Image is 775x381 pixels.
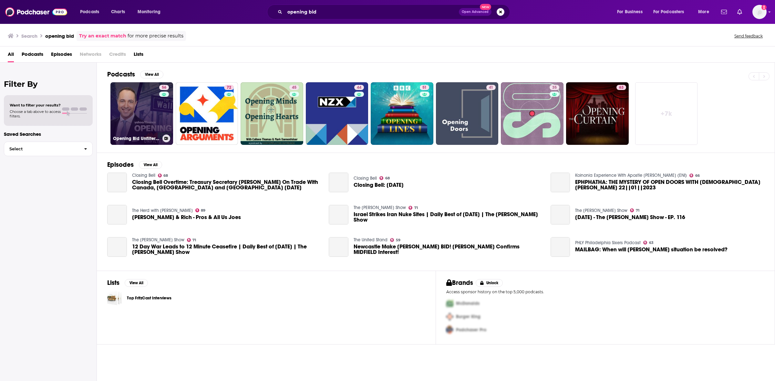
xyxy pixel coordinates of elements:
[501,82,563,145] a: 35
[176,82,238,145] a: 72
[444,323,456,336] img: Third Pro Logo
[446,279,473,287] h2: Brands
[140,71,163,78] button: View All
[408,206,418,210] a: 71
[456,327,486,333] span: Podchaser Pro
[643,241,654,245] a: 63
[285,7,459,17] input: Search podcasts, credits, & more...
[354,244,543,255] a: Newcastle Make Sesko BID! ROMANO Confirms MIDFIELD Interest!
[107,279,119,287] h2: Lists
[575,247,728,252] span: MAILBAG: When will [PERSON_NAME] situation be resolved?
[163,174,168,177] span: 68
[446,289,764,294] p: Access sponsor history on the top 5,000 podcasts.
[752,5,767,19] span: Logged in as mcastricone
[292,85,296,91] span: 45
[107,70,163,78] a: PodcastsView All
[354,244,543,255] span: Newcastle Make [PERSON_NAME] BID! [PERSON_NAME] Confirms MIDFIELD Interest!
[436,82,499,145] a: 41
[80,49,101,62] span: Networks
[133,7,169,17] button: open menu
[476,279,503,287] button: Unlock
[732,33,765,39] button: Send feedback
[462,10,489,14] span: Open Advanced
[4,147,79,151] span: Select
[162,85,166,91] span: 56
[111,7,125,16] span: Charts
[289,85,299,90] a: 45
[456,301,480,306] span: McDonalds
[329,237,348,257] a: Newcastle Make Sesko BID! ROMANO Confirms MIDFIELD Interest!
[132,173,155,178] a: Closing Bell
[752,5,767,19] button: Show profile menu
[10,103,61,107] span: Want to filter your results?
[420,85,429,90] a: 51
[224,85,234,90] a: 72
[107,205,127,225] a: Covino & Rich - Pros & All Us Joes
[138,7,160,16] span: Monitoring
[735,6,745,17] a: Show notifications dropdown
[396,239,400,242] span: 59
[761,5,767,10] svg: Add a profile image
[329,173,348,192] a: Closing Bell: 6/26/25
[551,237,570,257] a: MAILBAG: When will Quentin Grimes situation be resolved?
[107,279,148,287] a: ListsView All
[354,212,543,223] a: Israel Strikes Iran Nuke Sites | Daily Best of June 13 | The Rick Burgess Show
[132,237,184,243] a: The Rick Burgess Show
[76,7,108,17] button: open menu
[551,205,570,225] a: June 17, 2025 - The Rick Burgess Show - EP. 116
[649,241,654,244] span: 63
[4,131,93,137] p: Saved Searches
[649,7,694,17] button: open menu
[134,49,143,62] a: Lists
[575,240,641,246] a: PHLY Philadelphia Sixers Podcast
[354,175,377,181] a: Closing Bell
[107,173,127,192] a: Closing Bell Overtime: Treasury Secretary Bessent On Trade With Canada, China and Europe 6/27/25
[4,79,93,89] h2: Filter By
[5,6,67,18] img: Podchaser - Follow, Share and Rate Podcasts
[354,205,406,210] a: The Rick Burgess Show
[636,209,639,212] span: 71
[113,136,160,141] h3: Opening Bid Unfiltered
[132,208,193,213] a: The Herd with Colin Cowherd
[132,244,321,255] a: 12 Day War Leads to 12 Minute Ceasefire | Daily Best of June 24 | The Rick Burgess Show
[107,237,127,257] a: 12 Day War Leads to 12 Minute Ceasefire | Daily Best of June 24 | The Rick Burgess Show
[689,174,700,177] a: 66
[422,85,427,91] span: 51
[241,82,303,145] a: 45
[201,209,205,212] span: 89
[107,7,129,17] a: Charts
[45,33,74,39] h3: opening bid
[575,247,728,252] a: MAILBAG: When will Quentin Grimes situation be resolved?
[329,205,348,225] a: Israel Strikes Iran Nuke Sites | Daily Best of June 13 | The Rick Burgess Show
[613,7,651,17] button: open menu
[486,85,496,90] a: 41
[371,82,433,145] a: 51
[110,82,173,145] a: 56Opening Bid Unfiltered
[354,85,364,90] a: 44
[8,49,14,62] a: All
[80,7,99,16] span: Podcasts
[552,85,557,91] span: 35
[132,179,321,190] a: Closing Bell Overtime: Treasury Secretary Bessent On Trade With Canada, China and Europe 6/27/25
[566,82,629,145] a: 63
[551,173,570,192] a: EPHPHATHA: THE MYSTERY OF OPEN DOORS WITH APOSTLE JOSHUA SELMAN 22||01||2023
[227,85,231,91] span: 72
[22,49,43,62] a: Podcasts
[195,208,206,212] a: 89
[752,5,767,19] img: User Profile
[354,182,404,188] a: Closing Bell: 6/26/25
[480,4,491,10] span: New
[390,238,400,242] a: 59
[107,161,134,169] h2: Episodes
[4,142,93,156] button: Select
[51,49,72,62] a: Episodes
[456,314,480,319] span: Burger King
[109,49,126,62] span: Credits
[718,6,729,17] a: Show notifications dropdown
[10,109,61,118] span: Choose a tab above to access filters.
[107,291,122,305] a: Top FritzCast Interviews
